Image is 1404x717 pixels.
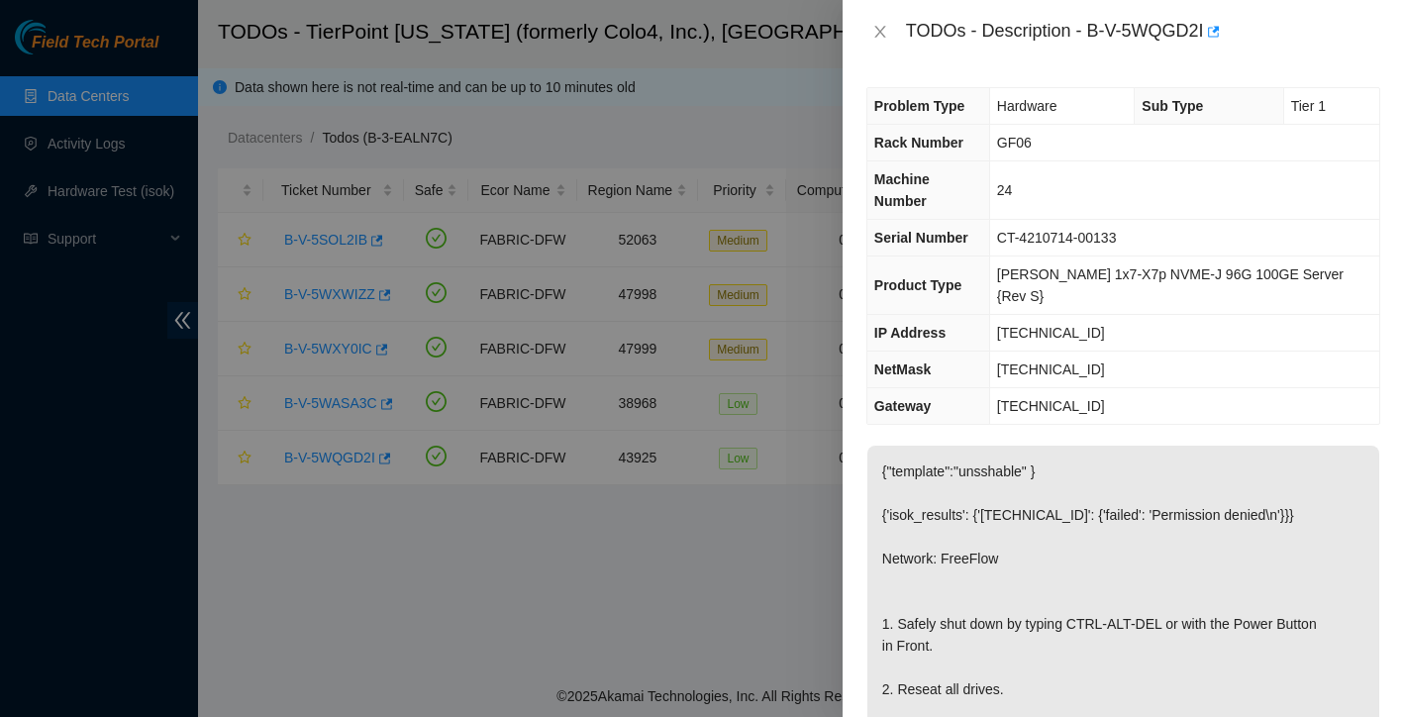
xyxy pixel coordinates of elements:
[874,277,961,293] span: Product Type
[997,135,1032,151] span: GF06
[874,98,965,114] span: Problem Type
[906,16,1380,48] div: TODOs - Description - B-V-5WQGD2I
[997,98,1057,114] span: Hardware
[997,325,1105,341] span: [TECHNICAL_ID]
[997,182,1013,198] span: 24
[872,24,888,40] span: close
[866,23,894,42] button: Close
[874,361,932,377] span: NetMask
[874,171,930,209] span: Machine Number
[874,325,946,341] span: IP Address
[997,230,1117,246] span: CT-4210714-00133
[997,361,1105,377] span: [TECHNICAL_ID]
[874,398,932,414] span: Gateway
[1291,98,1326,114] span: Tier 1
[997,398,1105,414] span: [TECHNICAL_ID]
[1142,98,1203,114] span: Sub Type
[997,266,1344,304] span: [PERSON_NAME] 1x7-X7p NVME-J 96G 100GE Server {Rev S}
[874,230,968,246] span: Serial Number
[874,135,963,151] span: Rack Number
